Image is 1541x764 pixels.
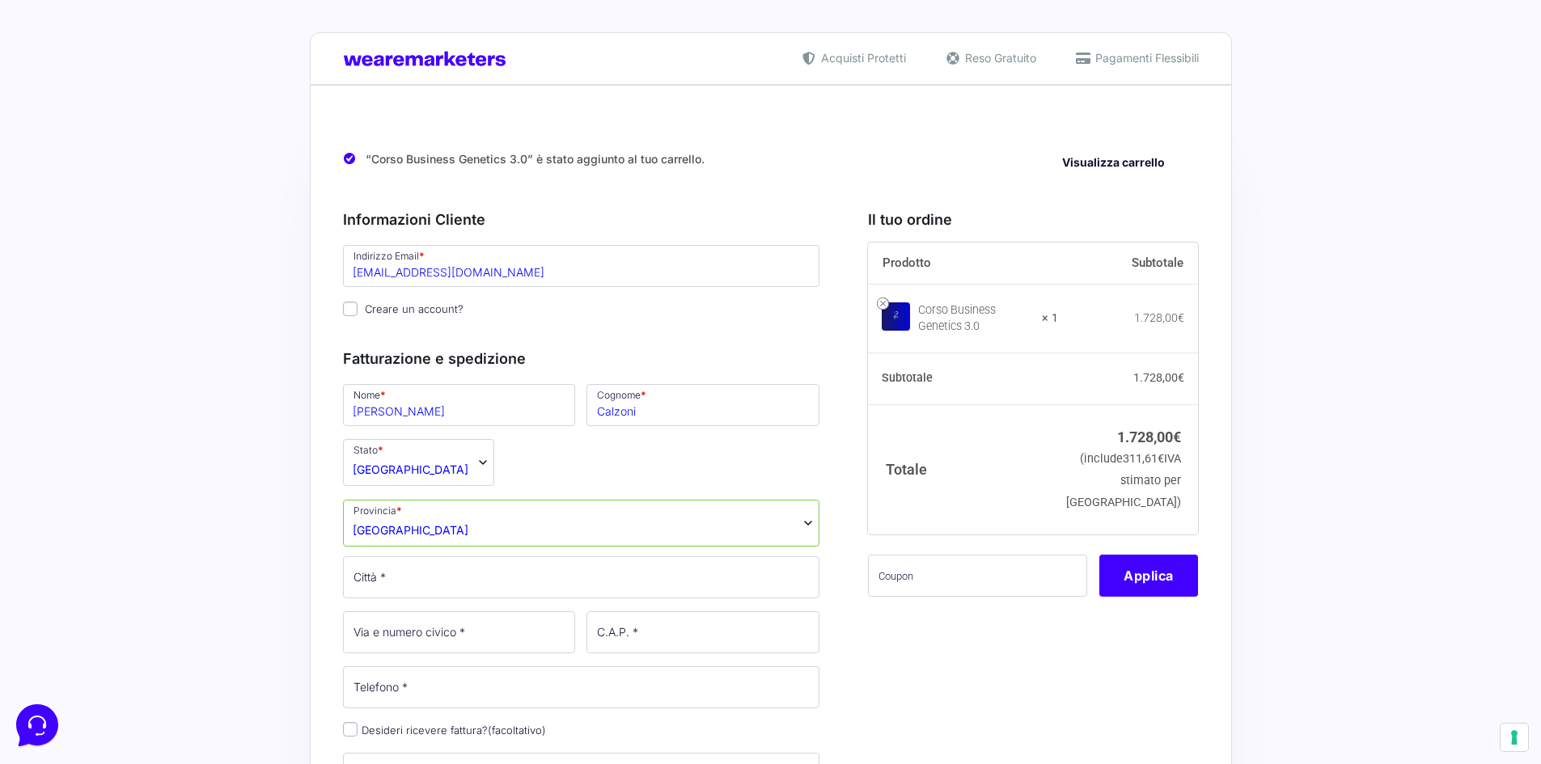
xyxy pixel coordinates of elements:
input: Nome * [343,384,576,426]
button: Home [13,519,112,556]
img: dark [78,91,110,123]
div: “Corso Business Genetics 3.0” è stato aggiunto al tuo carrello. [343,139,1199,180]
button: Le tue preferenze relative al consenso per le tecnologie di tracciamento [1501,724,1528,751]
iframe: Customerly Messenger Launcher [13,701,61,749]
strong: × 1 [1042,310,1058,327]
button: Aiuto [211,519,311,556]
img: Corso Business Genetics 3.0 [882,302,910,331]
button: Applica [1099,555,1198,597]
p: Home [49,542,76,556]
h3: Informazioni Cliente [343,209,820,230]
span: Stato [343,439,494,486]
img: dark [52,91,84,123]
span: Bologna [353,521,468,538]
th: Totale [868,404,1058,534]
small: (include IVA stimato per [GEOGRAPHIC_DATA]) [1066,452,1181,509]
input: C.A.P. * [586,611,819,653]
a: Visualizza carrello [1051,150,1176,175]
h3: Il tuo ordine [868,209,1198,230]
h2: Ciao da Marketers 👋 [13,13,272,39]
span: € [1178,311,1184,324]
input: Desideri ricevere fattura?(facoltativo) [343,722,358,737]
th: Subtotale [1058,243,1199,285]
span: Acquisti Protetti [817,49,906,66]
span: Pagamenti Flessibili [1091,49,1199,66]
input: Via e numero civico * [343,611,576,653]
p: Messaggi [140,542,184,556]
span: (facoltativo) [488,724,546,737]
img: dark [26,91,58,123]
span: Inizia una conversazione [105,146,239,158]
span: Provincia [343,500,820,547]
div: Corso Business Genetics 3.0 [918,302,1031,335]
input: Creare un account? [343,302,358,316]
input: Telefono * [343,666,820,708]
bdi: 1.728,00 [1134,311,1184,324]
span: Trova una risposta [26,200,126,213]
span: Le tue conversazioni [26,65,138,78]
input: Cognome * [586,384,819,426]
th: Subtotale [868,352,1058,404]
label: Desideri ricevere fattura? [343,724,546,737]
span: Creare un account? [365,302,464,315]
span: € [1178,371,1184,384]
button: Messaggi [112,519,212,556]
th: Prodotto [868,243,1058,285]
span: € [1173,428,1181,445]
input: Coupon [868,555,1087,597]
bdi: 1.728,00 [1117,428,1181,445]
span: Italia [353,461,468,478]
bdi: 1.728,00 [1133,371,1184,384]
input: Cerca un articolo... [36,235,265,251]
span: Reso Gratuito [961,49,1036,66]
a: Apri Centro Assistenza [172,200,298,213]
input: Città * [343,556,820,598]
span: 311,61 [1123,452,1164,466]
input: Indirizzo Email * [343,245,820,287]
p: Aiuto [249,542,273,556]
button: Inizia una conversazione [26,136,298,168]
span: € [1158,452,1164,466]
h3: Fatturazione e spedizione [343,348,820,369]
